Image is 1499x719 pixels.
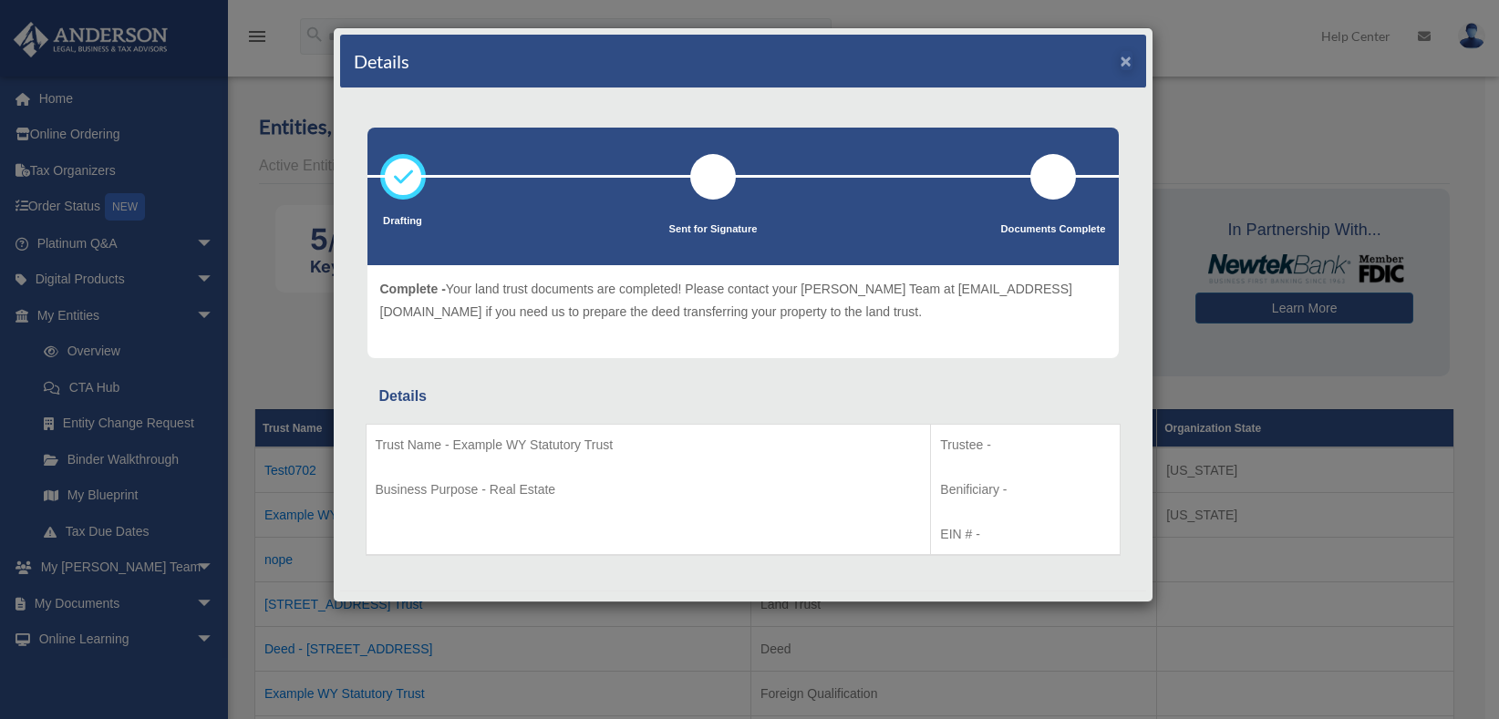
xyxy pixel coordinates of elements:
p: Documents Complete [1001,221,1106,239]
p: Trust Name - Example WY Statutory Trust [376,434,922,457]
p: Your land trust documents are completed! Please contact your [PERSON_NAME] Team at [EMAIL_ADDRESS... [380,278,1106,323]
button: × [1121,51,1132,70]
h4: Details [354,48,409,74]
p: EIN # - [940,523,1110,546]
p: Business Purpose - Real Estate [376,478,922,501]
span: Complete - [380,282,446,296]
p: Trustee - [940,434,1110,457]
p: Sent for Signature [669,221,758,239]
p: Benificiary - [940,478,1110,501]
div: Details [379,384,1107,409]
p: Drafting [380,212,426,231]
